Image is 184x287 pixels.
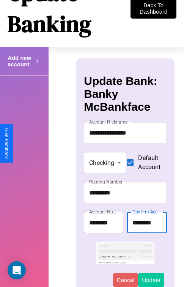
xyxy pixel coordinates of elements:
[113,273,138,287] button: Cancel
[8,55,34,67] h4: Add new account
[89,179,123,185] label: Routing Number
[132,209,163,215] label: Confirm Account Number
[8,261,26,279] div: Open Intercom Messenger
[89,119,128,125] label: Account Nickname
[138,273,164,287] button: Update
[89,209,120,215] label: Account Number
[84,152,126,173] div: Checking
[96,242,154,264] img: check
[84,75,167,113] h3: Update Bank: Banky McBankface
[4,128,9,159] div: Give Feedback
[138,154,160,172] span: Default Account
